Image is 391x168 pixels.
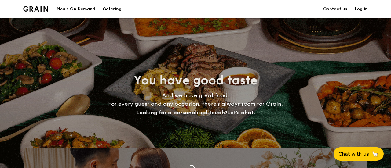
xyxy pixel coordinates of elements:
[371,151,379,158] span: 🦙
[227,109,255,116] span: Let's chat.
[24,142,367,148] div: Loading menus magically...
[334,147,384,161] button: Chat with us🦙
[338,151,369,157] span: Chat with us
[23,6,48,12] img: Grain
[23,6,48,12] a: Logotype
